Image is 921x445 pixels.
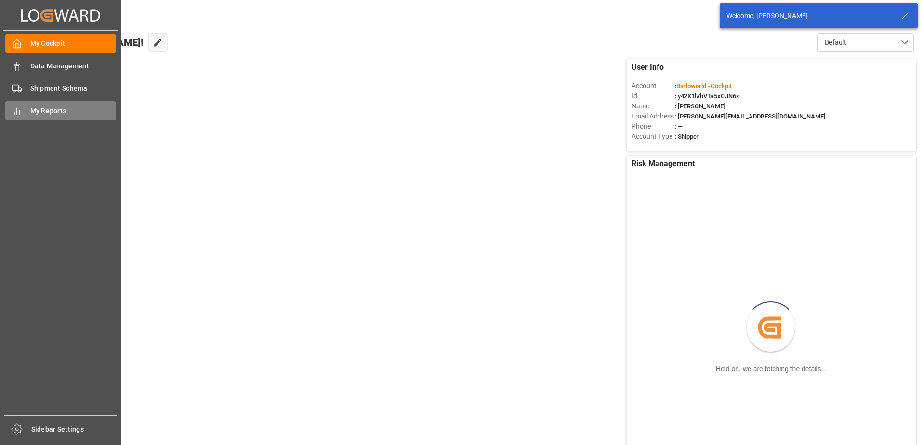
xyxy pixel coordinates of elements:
span: Phone [632,121,675,131]
span: Account [632,81,675,91]
span: : [PERSON_NAME][EMAIL_ADDRESS][DOMAIN_NAME] [675,113,826,120]
span: Barloworld - Cockpit [676,82,732,90]
span: My Cockpit [30,39,117,49]
span: Hello [PERSON_NAME]! [40,33,144,52]
span: Risk Management [632,158,695,170]
div: Welcome, [PERSON_NAME] [726,11,892,21]
span: : [675,82,732,90]
span: : — [675,123,683,130]
span: : Shipper [675,133,699,140]
a: My Reports [5,101,116,120]
span: Email Address [632,111,675,121]
span: My Reports [30,106,117,116]
span: User Info [632,62,664,73]
span: Sidebar Settings [31,424,118,434]
span: Default [825,38,846,48]
a: My Cockpit [5,34,116,53]
span: Shipment Schema [30,83,117,93]
span: Data Management [30,61,117,71]
div: Hold on, we are fetching the details... [716,364,827,374]
a: Data Management [5,56,116,75]
span: Id [632,91,675,101]
span: Account Type [632,131,675,142]
button: open menu [817,33,914,52]
span: Name [632,101,675,111]
a: Shipment Schema [5,79,116,98]
span: : y42X1lVhVTa5xOJN6z [675,92,739,100]
span: : [PERSON_NAME] [675,103,725,110]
